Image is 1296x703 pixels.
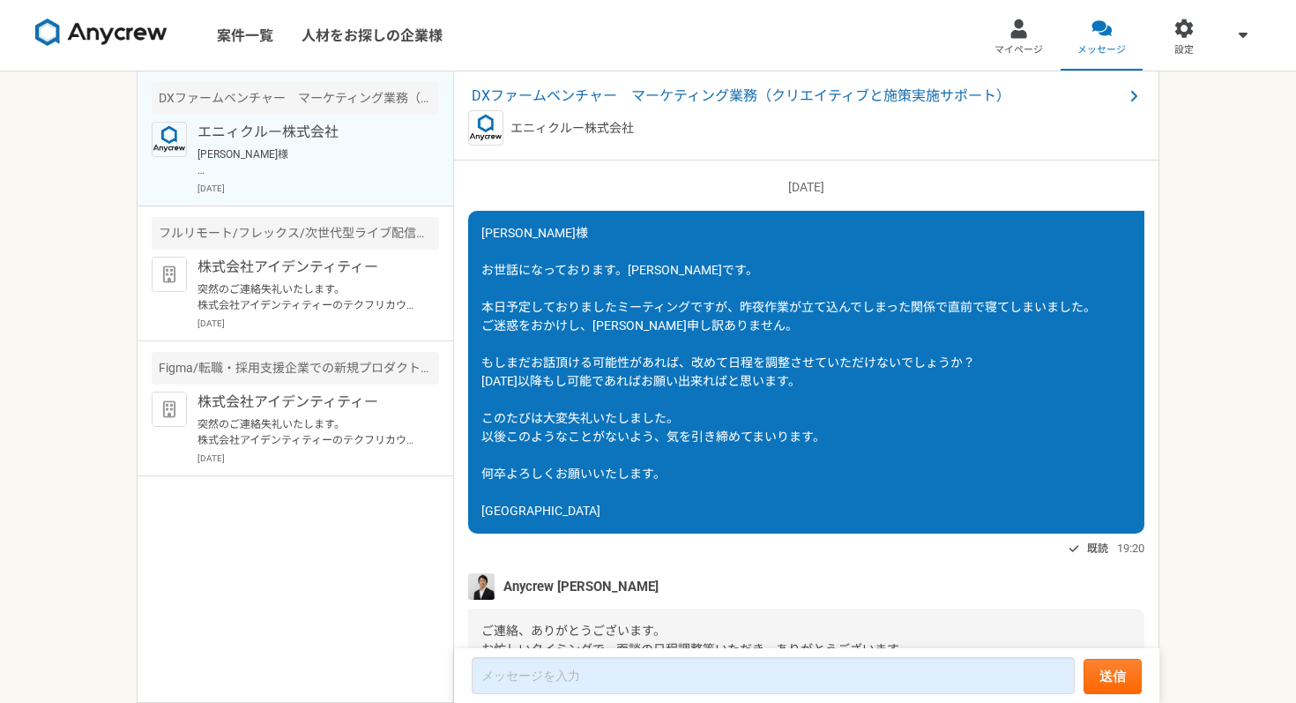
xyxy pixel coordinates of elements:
p: 株式会社アイデンティティー [197,392,415,413]
span: 既読 [1087,538,1108,559]
span: Anycrew [PERSON_NAME] [503,577,659,596]
p: [DATE] [197,317,439,330]
img: logo_text_blue_01.png [468,110,503,146]
div: フルリモート/フレックス/次世代型ライブ配信アプリにおけるUIデザイナー [152,217,439,250]
span: DXファームベンチャー マーケティング業務（クリエイティブと施策実施サポート） [472,86,1123,107]
p: [PERSON_NAME]様 ご連絡ありがとうございます。 案件にも記載させていただいておりますが、業務委託案件ではかなり珍しい福利厚生等もご用意いただけておりますし、ソーシャルワーカーの方々等... [197,146,415,178]
span: [PERSON_NAME]様 お世話になっております。[PERSON_NAME]です。 本日予定しておりましたミーティングですが、昨夜作業が立て込んでしまった関係で直前で寝てしまいました。 ご迷... [481,226,1096,518]
img: default_org_logo-42cde973f59100197ec2c8e796e4974ac8490bb5b08a0eb061ff975e4574aa76.png [152,257,187,292]
div: DXファームベンチャー マーケティング業務（クリエイティブと施策実施サポート） [152,82,439,115]
p: [DATE] [197,452,439,465]
span: メッセージ [1077,43,1126,57]
span: 設定 [1174,43,1194,57]
img: MHYT8150_2.jpg [468,573,495,600]
button: 送信 [1084,659,1142,694]
img: logo_text_blue_01.png [152,122,187,157]
p: エニィクルー株式会社 [510,119,634,138]
p: [DATE] [197,182,439,195]
span: マイページ [994,43,1043,57]
p: [DATE] [468,178,1144,197]
p: エニィクルー株式会社 [197,122,415,143]
p: 突然のご連絡失礼いたします。 株式会社アイデンティティーのテクフリカウンセラーと申します。 この度は[PERSON_NAME]にぜひご紹介したい案件があり、ご連絡を差し上げました。もしご興味を持... [197,281,415,313]
div: Figma/転職・採用支援企業での新規プロダクトのUX・UIデザイン [152,352,439,385]
p: 突然のご連絡失礼いたします。 株式会社アイデンティティーのテクフリカウンセラーと申します。 この度は[PERSON_NAME]にぜひご紹介したい案件があり、ご連絡を差し上げました。もしご興味を持... [197,416,415,448]
span: 19:20 [1117,540,1144,557]
img: 8DqYSo04kwAAAAASUVORK5CYII= [35,19,168,47]
img: default_org_logo-42cde973f59100197ec2c8e796e4974ac8490bb5b08a0eb061ff975e4574aa76.png [152,392,187,427]
p: 株式会社アイデンティティー [197,257,415,278]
